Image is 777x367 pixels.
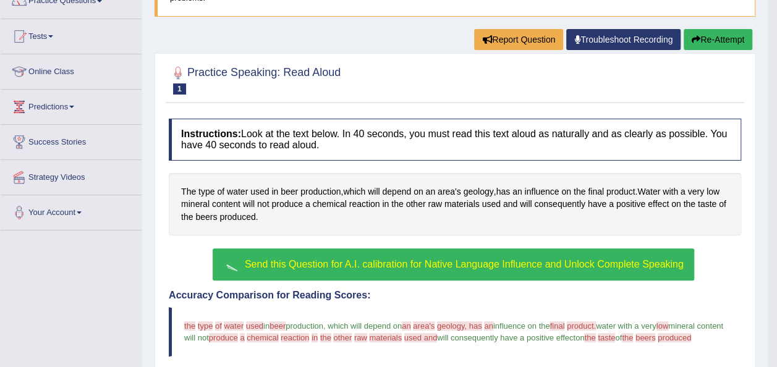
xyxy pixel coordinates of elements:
span: Click to see word definition [300,185,341,198]
span: Click to see word definition [181,198,210,211]
a: Your Account [1,195,142,226]
span: produce [209,333,238,342]
span: beers [635,333,656,342]
a: Strategy Videos [1,160,142,191]
span: materials [369,333,402,342]
span: Click to see word definition [425,185,435,198]
span: Click to see word definition [534,198,585,211]
span: Click to see word definition [588,185,604,198]
span: product. [567,321,596,331]
span: water [224,321,244,331]
span: Click to see word definition [683,198,695,211]
span: geology, has [437,321,482,331]
span: of [615,333,622,342]
span: Click to see word definition [637,185,660,198]
button: Re-Attempt [684,29,752,50]
h4: Accuracy Comparison for Reading Scores: [169,290,741,301]
b: Instructions: [181,129,241,139]
span: Click to see word definition [616,198,645,211]
span: on [575,333,584,342]
span: Click to see word definition [496,185,510,198]
span: used and [404,333,438,342]
span: Click to see word definition [406,198,426,211]
span: Click to see word definition [313,198,347,211]
span: Click to see word definition [195,211,217,224]
span: influence on the [493,321,550,331]
span: reaction [281,333,309,342]
span: Click to see word definition [281,185,298,198]
button: Send this Question for A.I. calibration for Native Language Influence and Unlock Complete Speaking [213,248,694,281]
span: final [550,321,564,331]
span: an [484,321,493,331]
h4: Look at the text below. In 40 seconds, you must read this text aloud as naturally and as clearly ... [169,119,741,160]
span: Click to see word definition [707,185,720,198]
a: Predictions [1,90,142,120]
span: Click to see word definition [464,185,494,198]
span: Click to see word definition [698,198,716,211]
span: the [320,333,331,342]
span: Click to see word definition [227,185,248,198]
span: 1 [173,83,186,95]
a: Tests [1,19,142,50]
span: area's [413,321,435,331]
span: Click to see word definition [414,185,423,198]
span: beer [270,321,286,331]
span: Click to see word definition [503,198,517,211]
span: Click to see word definition [648,198,669,211]
span: the [184,321,195,331]
span: Click to see word definition [382,198,389,211]
span: Click to see word definition [438,185,461,198]
span: Click to see word definition [428,198,442,211]
span: of [215,321,222,331]
span: type [198,321,213,331]
span: Click to see word definition [588,198,606,211]
span: taste [598,333,615,342]
button: Report Question [474,29,563,50]
span: Click to see word definition [391,198,403,211]
span: will consequently have a positive effect [437,333,575,342]
span: Click to see word definition [688,185,704,198]
span: the [584,333,595,342]
span: Click to see word definition [606,185,635,198]
span: Click to see word definition [671,198,681,211]
span: a [240,333,244,342]
span: which will depend on [328,321,402,331]
h2: Practice Speaking: Read Aloud [169,64,341,95]
span: Click to see word definition [349,198,380,211]
a: Troubleshoot Recording [566,29,681,50]
div: , , . . [169,173,741,236]
span: Click to see word definition [271,185,278,198]
span: the [622,333,633,342]
span: an [402,321,410,331]
span: Click to see word definition [520,198,532,211]
span: Click to see word definition [181,185,196,198]
span: in [263,321,270,331]
span: Click to see word definition [382,185,411,198]
span: in [312,333,318,342]
span: Click to see word definition [343,185,365,198]
span: Click to see word definition [257,198,269,211]
span: Click to see word definition [609,198,614,211]
span: Click to see word definition [719,198,726,211]
span: Click to see word definition [681,185,686,198]
span: Click to see word definition [217,185,224,198]
span: Click to see word definition [181,211,193,224]
span: other [333,333,352,342]
span: low [656,321,669,331]
span: chemical [247,333,278,342]
span: production [286,321,323,331]
span: Click to see word definition [561,185,571,198]
span: Click to see word definition [663,185,678,198]
span: Click to see word definition [368,185,380,198]
span: Click to see word definition [198,185,214,198]
span: Click to see word definition [482,198,500,211]
span: water with a very [596,321,656,331]
a: Online Class [1,54,142,85]
span: Click to see word definition [271,198,303,211]
span: Click to see word definition [512,185,522,198]
span: produced [658,333,691,342]
span: Click to see word definition [305,198,310,211]
span: Click to see word definition [524,185,559,198]
span: raw [354,333,367,342]
span: Send this Question for A.I. calibration for Native Language Influence and Unlock Complete Speaking [245,259,684,269]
